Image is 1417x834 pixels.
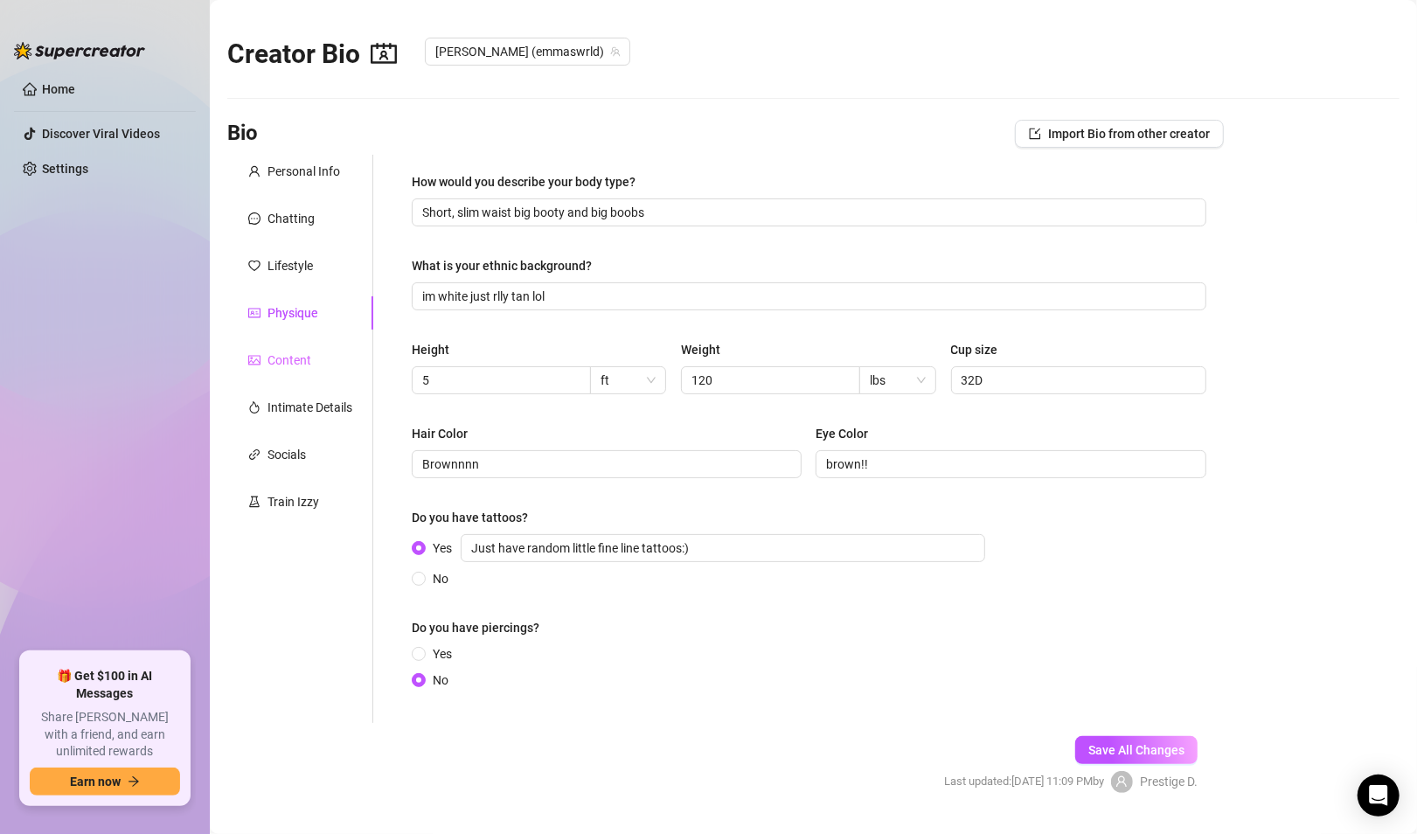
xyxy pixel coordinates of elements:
a: Settings [42,162,88,176]
span: Emma (emmaswrld) [435,38,620,65]
div: Hair Color [412,424,468,443]
span: Save All Changes [1088,743,1184,757]
label: Weight [681,340,733,359]
h3: Bio [227,120,258,148]
span: Share [PERSON_NAME] with a friend, and earn unlimited rewards [30,709,180,761]
span: Last updated: [DATE] 11:09 PM by [944,773,1104,790]
span: Import Bio from other creator [1048,127,1210,141]
button: Earn nowarrow-right [30,768,180,796]
span: import [1029,128,1041,140]
span: picture [248,354,260,366]
div: Height [412,340,449,359]
input: Eye Color [826,455,1191,474]
input: Yes [461,534,985,562]
span: Yes [426,534,992,562]
span: heart [248,260,260,272]
label: What is your ethnic background? [412,256,604,275]
label: Height [412,340,462,359]
input: Cup size [962,371,1192,390]
div: Do you have piercings? [412,618,539,637]
span: ft [601,367,656,393]
button: Import Bio from other creator [1015,120,1224,148]
a: Discover Viral Videos [42,127,160,141]
img: logo-BBDzfeDw.svg [14,42,145,59]
span: contacts [371,40,397,66]
div: Do you have tattoos? [412,508,528,527]
div: How would you describe your body type? [412,172,636,191]
span: arrow-right [128,775,140,788]
label: Cup size [951,340,1011,359]
span: user [1115,775,1128,788]
h2: Creator Bio [227,38,397,71]
span: idcard [248,307,260,319]
div: Open Intercom Messenger [1358,775,1400,817]
span: lbs [870,367,926,393]
label: Eye Color [816,424,880,443]
label: Do you have piercings? [412,618,552,637]
input: How would you describe your body type? [422,203,1192,222]
span: message [248,212,260,225]
span: Yes [426,644,459,664]
div: What is your ethnic background? [412,256,592,275]
div: Physique [267,303,317,323]
div: Content [267,351,311,370]
span: link [248,448,260,461]
span: No [426,671,455,690]
button: Save All Changes [1075,736,1198,764]
div: Cup size [951,340,998,359]
span: No [426,569,455,588]
div: Lifestyle [267,256,313,275]
span: experiment [248,496,260,508]
span: Earn now [70,775,121,789]
input: What is your ethnic background? [422,287,1192,306]
label: Hair Color [412,424,480,443]
span: team [610,46,621,57]
div: Chatting [267,209,315,228]
div: Socials [267,445,306,464]
div: Eye Color [816,424,868,443]
input: Height [422,371,577,390]
input: Hair Color [422,455,788,474]
label: Do you have tattoos? [412,508,540,527]
a: Home [42,82,75,96]
input: Weight [691,371,846,390]
div: Personal Info [267,162,340,181]
span: fire [248,401,260,414]
div: Weight [681,340,720,359]
label: How would you describe your body type? [412,172,648,191]
div: Intimate Details [267,398,352,417]
div: Train Izzy [267,492,319,511]
span: 🎁 Get $100 in AI Messages [30,668,180,702]
span: user [248,165,260,177]
span: Prestige D. [1140,772,1198,791]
